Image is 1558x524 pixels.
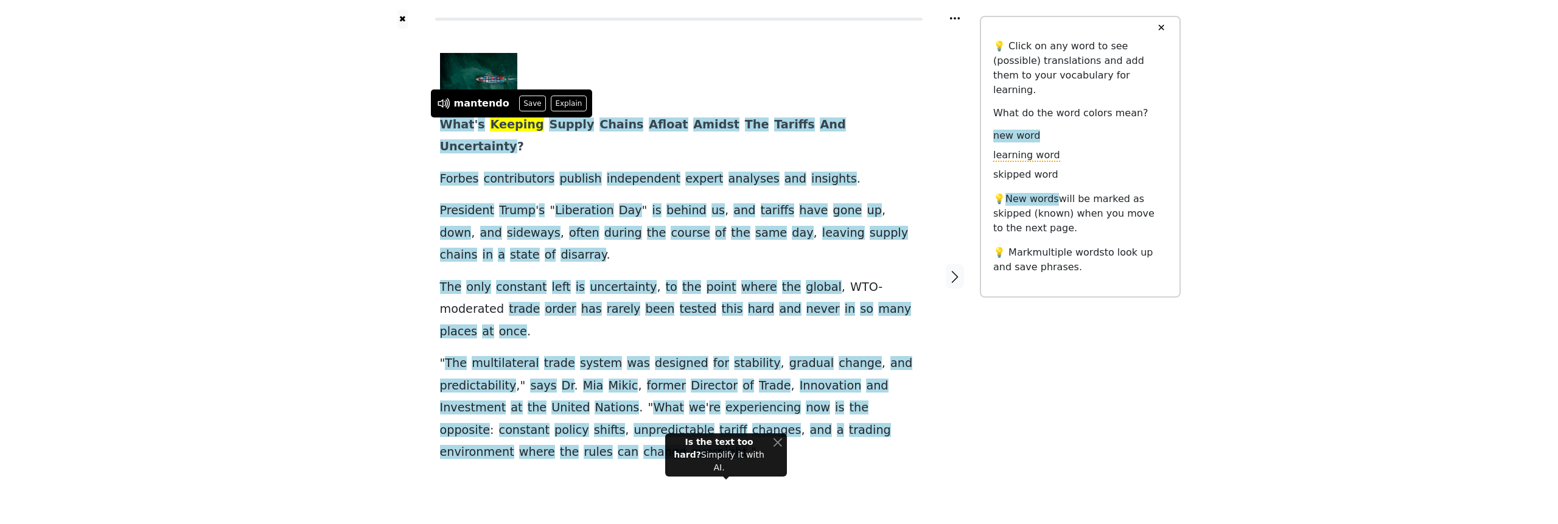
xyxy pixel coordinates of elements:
span: is [835,400,844,416]
span: left [552,280,571,295]
span: , [814,226,817,241]
span: for [713,356,729,371]
span: " [648,400,654,416]
span: is [652,203,662,218]
span: supply [870,226,908,241]
span: Mikic [609,379,638,394]
span: re [709,400,721,416]
span: the [560,445,579,460]
span: state [510,248,540,263]
span: New words [1005,193,1059,206]
span: , [842,280,845,295]
span: ' [536,203,539,218]
span: constant [496,280,547,295]
span: behind [666,203,707,218]
span: unpredictable [634,423,714,438]
span: changes [752,423,802,438]
span: Supply [549,117,594,133]
span: of [742,379,754,394]
span: , [657,280,660,295]
span: and [866,379,888,394]
span: only [466,280,491,295]
span: Forbes [440,172,479,187]
span: " [642,203,648,218]
span: , [791,379,794,394]
button: Explain [551,96,587,111]
span: many [878,302,911,317]
span: Nations [595,400,639,416]
span: designed [655,356,708,371]
span: and [784,172,806,187]
span: s [539,203,545,218]
span: never [806,302,840,317]
strong: Is the text too hard? [674,437,753,459]
span: so [860,302,873,317]
span: , [725,203,728,218]
span: , [801,423,805,438]
span: tested [680,302,717,317]
span: . [606,248,610,263]
span: global [806,280,842,295]
span: change [643,445,686,460]
span: Uncertainty [440,139,517,155]
span: Director [691,379,738,394]
span: environment [440,445,514,460]
img: 0x0.jpg [440,53,518,105]
span: , [882,203,886,218]
span: Day [619,203,642,218]
span: independent [607,172,680,187]
span: What [653,400,683,416]
div: Simplify it with AI. [670,436,768,474]
span: often [569,226,599,241]
span: experiencing [725,400,801,416]
span: Afloat [649,117,688,133]
span: President [440,203,495,218]
span: same [755,226,787,241]
span: at [511,400,522,416]
span: , [882,356,886,371]
span: ' [705,400,708,416]
span: trading [849,423,891,438]
span: Amidst [693,117,739,133]
span: hard [748,302,775,317]
span: shifts [594,423,625,438]
span: where [741,280,777,295]
span: expert [685,172,723,187]
h6: What do the word colors mean? [993,107,1167,119]
span: and [733,203,755,218]
span: of [545,248,556,263]
span: What [440,117,475,133]
span: trade [509,302,540,317]
span: the [731,226,750,241]
span: multilateral [472,356,539,371]
span: Trump [499,203,536,218]
span: gone [833,203,862,218]
span: Chains [599,117,643,133]
span: The [745,117,769,133]
span: opposite [440,423,491,438]
span: And [820,117,845,133]
span: , [471,226,475,241]
span: and [480,226,502,241]
span: rules [584,445,612,460]
span: the [682,280,702,295]
span: this [722,302,743,317]
span: a [837,423,844,438]
span: rarely [607,302,641,317]
span: publish [559,172,601,187]
span: . [527,324,531,340]
span: . [857,172,861,187]
p: 💡 Mark to look up and save phrases. [993,245,1167,274]
span: Dr [562,379,575,394]
span: been [645,302,674,317]
span: to [666,280,677,295]
span: sideways [507,226,561,241]
span: the [647,226,666,241]
span: have [799,203,828,218]
span: ' [474,117,478,133]
span: Mia [583,379,604,394]
span: point [707,280,736,295]
span: uncertainty [590,280,657,295]
span: trade [544,356,575,371]
span: and [779,302,801,317]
